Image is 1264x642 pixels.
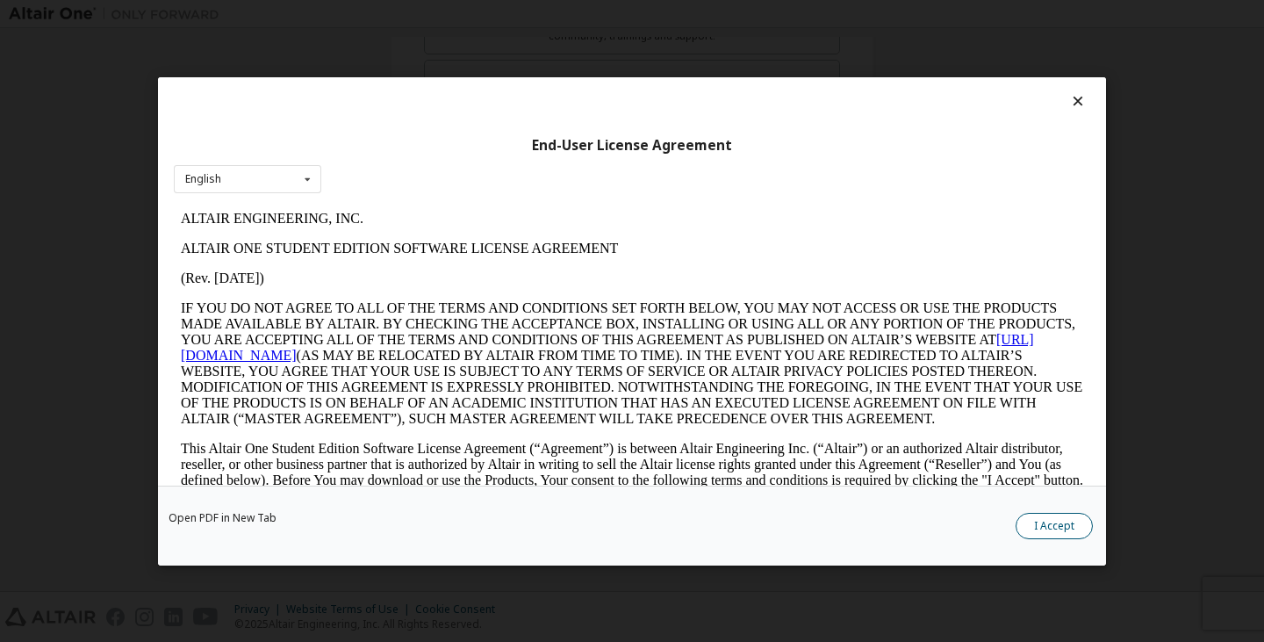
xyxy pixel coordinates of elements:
[174,136,1090,154] div: End-User License Agreement
[7,237,909,300] p: This Altair One Student Edition Software License Agreement (“Agreement”) is between Altair Engine...
[7,37,909,53] p: ALTAIR ONE STUDENT EDITION SOFTWARE LICENSE AGREEMENT
[169,512,276,523] a: Open PDF in New Tab
[7,7,909,23] p: ALTAIR ENGINEERING, INC.
[185,174,221,184] div: English
[7,97,909,223] p: IF YOU DO NOT AGREE TO ALL OF THE TERMS AND CONDITIONS SET FORTH BELOW, YOU MAY NOT ACCESS OR USE...
[7,67,909,83] p: (Rev. [DATE])
[1016,512,1093,538] button: I Accept
[7,128,860,159] a: [URL][DOMAIN_NAME]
